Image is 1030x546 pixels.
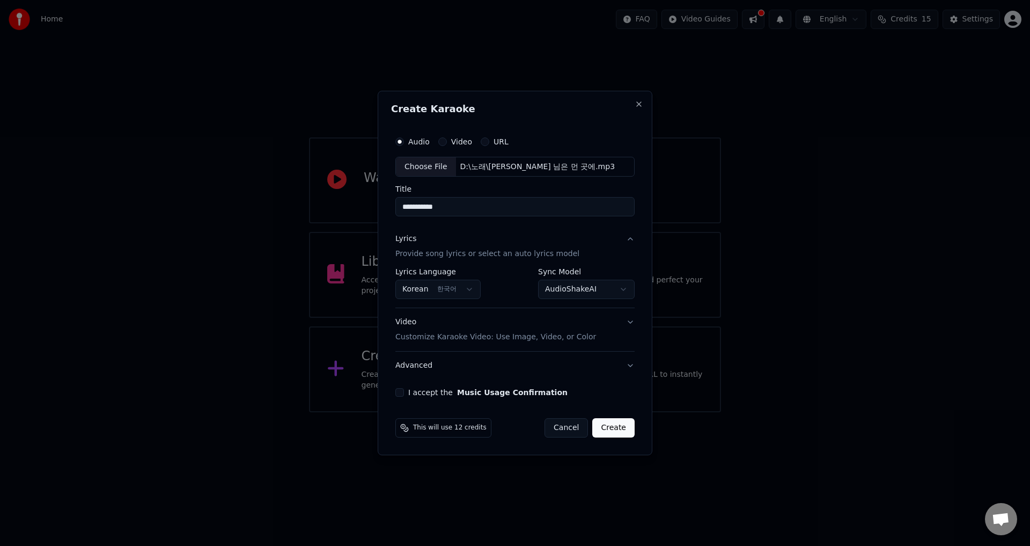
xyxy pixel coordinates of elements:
[395,225,635,268] button: LyricsProvide song lyrics or select an auto lyrics model
[457,389,568,396] button: I accept the
[494,138,509,145] label: URL
[395,186,635,193] label: Title
[451,138,472,145] label: Video
[395,268,635,308] div: LyricsProvide song lyrics or select an auto lyrics model
[395,317,596,343] div: Video
[395,332,596,343] p: Customize Karaoke Video: Use Image, Video, or Color
[395,309,635,352] button: VideoCustomize Karaoke Video: Use Image, Video, or Color
[408,389,568,396] label: I accept the
[396,157,456,177] div: Choose File
[456,162,619,172] div: D:\노래\[PERSON_NAME] 님은 먼 곳에.mp3
[395,352,635,380] button: Advanced
[395,268,481,276] label: Lyrics Language
[545,418,588,438] button: Cancel
[395,234,416,245] div: Lyrics
[408,138,430,145] label: Audio
[395,249,579,260] p: Provide song lyrics or select an auto lyrics model
[391,104,639,114] h2: Create Karaoke
[538,268,635,276] label: Sync Model
[413,424,487,432] span: This will use 12 credits
[592,418,635,438] button: Create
